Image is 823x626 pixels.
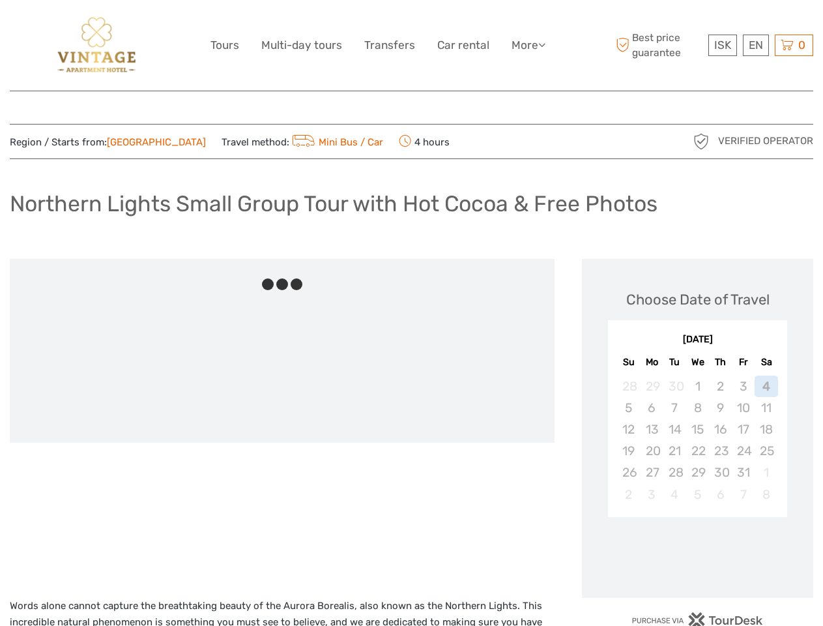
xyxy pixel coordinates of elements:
div: Not available Monday, October 27th, 2025 [641,462,663,483]
a: More [512,36,545,55]
span: 4 hours [399,132,450,151]
div: Not available Wednesday, October 8th, 2025 [686,397,709,419]
div: Not available Friday, October 24th, 2025 [732,440,755,462]
a: Transfers [364,36,415,55]
div: Not available Saturday, October 4th, 2025 [755,376,777,397]
div: Not available Friday, October 10th, 2025 [732,397,755,419]
span: Verified Operator [718,134,813,148]
span: Region / Starts from: [10,136,206,149]
img: 3256-be983540-ede3-4357-9bcb-8bc2f29a93ac_logo_big.png [48,10,145,81]
div: Tu [663,353,686,371]
div: We [686,353,709,371]
a: Car rental [437,36,489,55]
div: Not available Monday, September 29th, 2025 [641,376,663,397]
div: Not available Friday, October 31st, 2025 [732,462,755,483]
div: Not available Thursday, November 6th, 2025 [709,484,732,505]
div: [DATE] [608,333,787,347]
span: 0 [796,38,807,52]
img: verified_operator_grey_128.png [691,131,712,152]
span: Travel method: [222,132,383,151]
div: Not available Wednesday, October 29th, 2025 [686,462,709,483]
div: Fr [732,353,755,371]
div: Not available Tuesday, November 4th, 2025 [663,484,686,505]
a: Multi-day tours [261,36,342,55]
div: Not available Saturday, November 8th, 2025 [755,484,777,505]
div: Choose Date of Travel [626,290,770,310]
div: Not available Sunday, November 2nd, 2025 [617,484,640,505]
div: Not available Saturday, November 1st, 2025 [755,462,777,483]
div: Not available Tuesday, October 21st, 2025 [663,440,686,462]
div: Not available Thursday, October 9th, 2025 [709,397,732,419]
a: [GEOGRAPHIC_DATA] [107,136,206,148]
div: Su [617,353,640,371]
div: EN [743,35,769,56]
div: Not available Thursday, October 23rd, 2025 [709,440,732,462]
div: Mo [641,353,663,371]
h1: Northern Lights Small Group Tour with Hot Cocoa & Free Photos [10,190,657,217]
div: Not available Wednesday, October 22nd, 2025 [686,440,709,462]
div: Not available Monday, October 20th, 2025 [641,440,663,462]
div: Not available Saturday, October 25th, 2025 [755,440,777,462]
div: Not available Thursday, October 30th, 2025 [709,462,732,483]
div: Not available Friday, October 3rd, 2025 [732,376,755,397]
div: Not available Saturday, October 18th, 2025 [755,419,777,440]
div: Not available Sunday, October 5th, 2025 [617,397,640,419]
div: Not available Sunday, September 28th, 2025 [617,376,640,397]
div: Loading... [693,551,702,559]
a: Tours [210,36,239,55]
div: Sa [755,353,777,371]
div: Not available Monday, October 13th, 2025 [641,419,663,440]
div: Not available Monday, November 3rd, 2025 [641,484,663,505]
div: Not available Saturday, October 11th, 2025 [755,397,777,419]
span: Best price guarantee [613,31,705,59]
div: Not available Wednesday, October 15th, 2025 [686,419,709,440]
div: Th [709,353,732,371]
div: Not available Tuesday, September 30th, 2025 [663,376,686,397]
div: Not available Friday, October 17th, 2025 [732,419,755,440]
div: Not available Tuesday, October 14th, 2025 [663,419,686,440]
div: Not available Sunday, October 26th, 2025 [617,462,640,483]
div: Not available Thursday, October 2nd, 2025 [709,376,732,397]
a: Mini Bus / Car [289,136,383,148]
div: Not available Wednesday, October 1st, 2025 [686,376,709,397]
div: Not available Sunday, October 19th, 2025 [617,440,640,462]
div: month 2025-10 [612,376,783,505]
div: Not available Wednesday, November 5th, 2025 [686,484,709,505]
div: Not available Monday, October 6th, 2025 [641,397,663,419]
span: ISK [714,38,731,52]
div: Not available Sunday, October 12th, 2025 [617,419,640,440]
div: Not available Tuesday, October 7th, 2025 [663,397,686,419]
div: Not available Friday, November 7th, 2025 [732,484,755,505]
div: Not available Thursday, October 16th, 2025 [709,419,732,440]
div: Not available Tuesday, October 28th, 2025 [663,462,686,483]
